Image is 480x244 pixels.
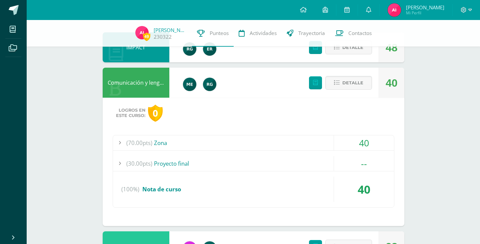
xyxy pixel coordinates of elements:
[192,20,234,47] a: Punteos
[135,26,149,39] img: 3db52edbe12f26b11aa9c9bba41fa6ee.png
[234,20,282,47] a: Actividades
[126,135,152,150] span: (70.00pts)
[406,4,444,11] span: [PERSON_NAME]
[113,135,394,150] div: Zona
[116,108,145,118] span: Logros en este curso:
[325,41,372,54] button: Detalle
[298,30,325,37] span: Trayectoria
[334,156,394,171] div: --
[203,42,216,56] img: 43406b00e4edbe00e0fe2658b7eb63de.png
[103,32,169,62] div: IMPACT
[334,177,394,202] div: 40
[183,42,196,56] img: 24ef3269677dd7dd963c57b86ff4a022.png
[210,30,229,37] span: Punteos
[342,41,363,54] span: Detalle
[250,30,277,37] span: Actividades
[406,10,444,16] span: Mi Perfil
[113,156,394,171] div: Proyecto final
[126,156,152,171] span: (30.00pts)
[142,185,181,193] span: Nota de curso
[386,68,398,98] div: 40
[282,20,330,47] a: Trayectoria
[330,20,377,47] a: Contactos
[143,32,150,41] span: 49
[388,3,401,17] img: 3db52edbe12f26b11aa9c9bba41fa6ee.png
[154,27,187,33] a: [PERSON_NAME]
[348,30,372,37] span: Contactos
[154,33,172,40] a: 230322
[103,68,169,98] div: Comunicación y lenguaje
[203,78,216,91] img: 24ef3269677dd7dd963c57b86ff4a022.png
[342,77,363,89] span: Detalle
[334,135,394,150] div: 40
[148,105,163,122] div: 0
[183,78,196,91] img: e5319dee200a4f57f0a5ff00aaca67bb.png
[325,76,372,90] button: Detalle
[121,177,139,202] span: (100%)
[386,33,398,63] div: 48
